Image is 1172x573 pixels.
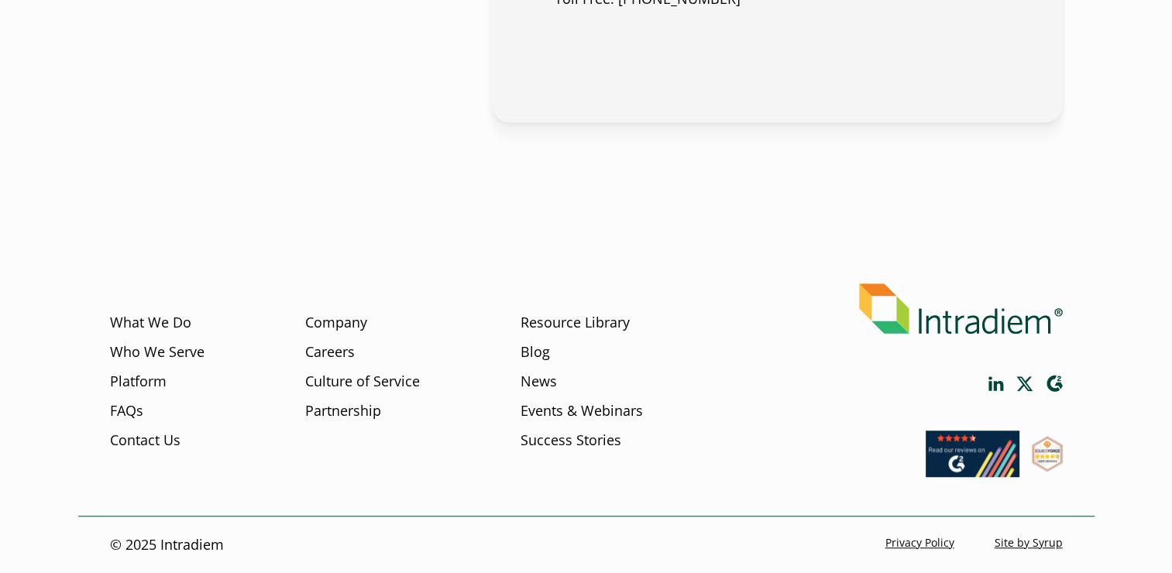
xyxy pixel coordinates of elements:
[305,313,367,333] a: Company
[521,313,630,333] a: Resource Library
[110,313,191,333] a: What We Do
[1032,457,1063,475] a: Link opens in a new window
[305,372,420,392] a: Culture of Service
[885,535,954,550] a: Privacy Policy
[305,401,381,421] a: Partnership
[110,372,167,392] a: Platform
[1016,376,1033,391] a: Link opens in a new window
[521,431,621,451] a: Success Stories
[859,283,1063,334] img: Intradiem
[995,535,1063,550] a: Site by Syrup
[988,376,1004,391] a: Link opens in a new window
[926,462,1019,481] a: Link opens in a new window
[926,431,1019,477] img: Read our reviews on G2
[110,431,180,451] a: Contact Us
[1046,375,1063,393] a: Link opens in a new window
[521,342,550,362] a: Blog
[521,401,643,421] a: Events & Webinars
[521,372,557,392] a: News
[110,401,143,421] a: FAQs
[110,535,224,555] p: © 2025 Intradiem
[305,342,355,362] a: Careers
[110,342,204,362] a: Who We Serve
[1032,436,1063,472] img: SourceForge User Reviews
